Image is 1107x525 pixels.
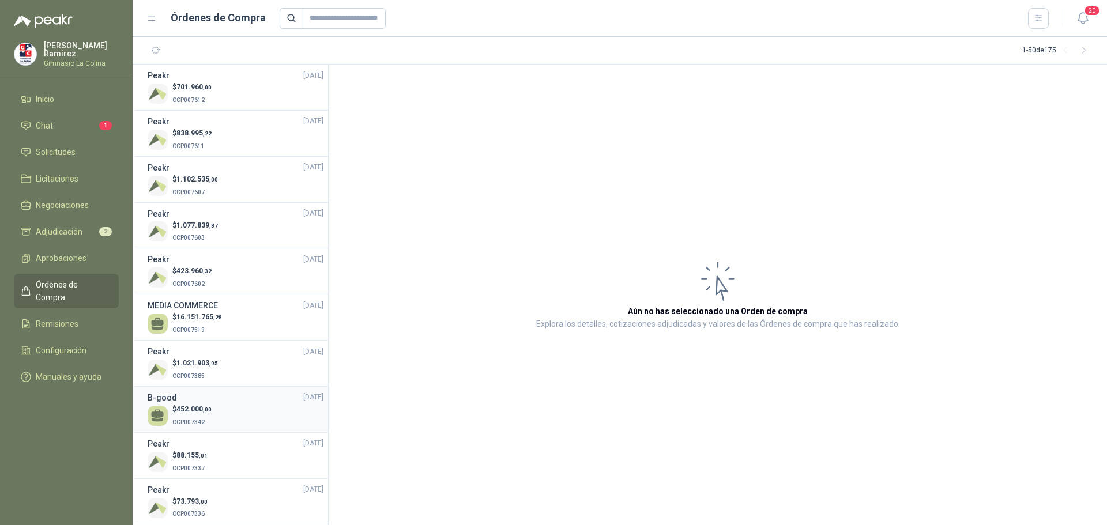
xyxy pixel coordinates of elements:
span: 88.155 [176,451,208,459]
span: 2 [99,227,112,236]
p: Explora los detalles, cotizaciones adjudicadas y valores de las Órdenes de compra que has realizado. [536,318,900,331]
a: Licitaciones [14,168,119,190]
p: $ [172,220,218,231]
span: [DATE] [303,438,323,449]
span: 1.077.839 [176,221,218,229]
span: OCP007607 [172,189,205,195]
a: Adjudicación2 [14,221,119,243]
div: 1 - 50 de 175 [1022,41,1093,60]
a: Chat1 [14,115,119,137]
span: OCP007519 [172,327,205,333]
img: Company Logo [148,360,168,380]
h3: Peakr [148,161,170,174]
span: 838.995 [176,129,212,137]
span: [DATE] [303,254,323,265]
p: $ [172,174,218,185]
span: ,00 [203,406,212,413]
span: OCP007602 [172,281,205,287]
span: ,28 [213,314,222,320]
a: Remisiones [14,313,119,335]
span: ,32 [203,268,212,274]
span: OCP007342 [172,419,205,425]
h3: B-good [148,391,177,404]
p: Gimnasio La Colina [44,60,119,67]
span: Chat [36,119,53,132]
p: $ [172,82,212,93]
a: Peakr[DATE] Company Logo$88.155,01OCP007337 [148,437,323,474]
img: Company Logo [148,176,168,196]
a: Peakr[DATE] Company Logo$701.960,00OCP007612 [148,69,323,105]
span: [DATE] [303,392,323,403]
span: OCP007385 [172,373,205,379]
span: ,00 [199,498,208,505]
a: Manuales y ayuda [14,366,119,388]
span: OCP007611 [172,143,205,149]
p: $ [172,404,212,415]
span: ,00 [209,176,218,183]
span: [DATE] [303,484,323,495]
h3: Aún no has seleccionado una Orden de compra [628,305,808,318]
span: Configuración [36,344,86,357]
a: Peakr[DATE] Company Logo$838.995,22OCP007611 [148,115,323,152]
a: Peakr[DATE] Company Logo$1.102.535,00OCP007607 [148,161,323,198]
span: OCP007336 [172,511,205,517]
span: [DATE] [303,162,323,173]
span: Manuales y ayuda [36,371,101,383]
span: 1 [99,121,112,130]
p: $ [172,266,212,277]
p: $ [172,358,218,369]
img: Company Logo [148,84,168,104]
span: ,87 [209,222,218,229]
p: $ [172,128,212,139]
img: Logo peakr [14,14,73,28]
a: Órdenes de Compra [14,274,119,308]
span: ,95 [209,360,218,367]
span: 16.151.765 [176,313,222,321]
span: OCP007612 [172,97,205,103]
span: 423.960 [176,267,212,275]
span: 20 [1084,5,1100,16]
a: Solicitudes [14,141,119,163]
span: OCP007337 [172,465,205,471]
span: OCP007603 [172,235,205,241]
h3: Peakr [148,253,170,266]
span: 701.960 [176,83,212,91]
p: $ [172,496,208,507]
img: Company Logo [148,498,168,518]
h3: MEDIA COMMERCE [148,299,218,312]
span: Órdenes de Compra [36,278,108,304]
span: ,01 [199,452,208,459]
h3: Peakr [148,437,170,450]
a: Negociaciones [14,194,119,216]
span: 1.102.535 [176,175,218,183]
a: B-good[DATE] $452.000,00OCP007342 [148,391,323,428]
a: Inicio [14,88,119,110]
span: 1.021.903 [176,359,218,367]
img: Company Logo [14,43,36,65]
h3: Peakr [148,484,170,496]
span: Solicitudes [36,146,76,158]
p: [PERSON_NAME] Ramirez [44,41,119,58]
h3: Peakr [148,345,170,358]
span: Aprobaciones [36,252,86,265]
span: [DATE] [303,70,323,81]
span: 73.793 [176,497,208,505]
span: ,22 [203,130,212,137]
span: ,00 [203,84,212,90]
span: 452.000 [176,405,212,413]
h3: Peakr [148,207,170,220]
span: Inicio [36,93,54,105]
img: Company Logo [148,221,168,241]
p: $ [172,450,208,461]
img: Company Logo [148,452,168,472]
h1: Órdenes de Compra [171,10,266,26]
button: 20 [1072,8,1093,29]
a: Aprobaciones [14,247,119,269]
span: Remisiones [36,318,78,330]
img: Company Logo [148,130,168,150]
span: [DATE] [303,208,323,219]
span: Adjudicación [36,225,82,238]
a: Peakr[DATE] Company Logo$1.077.839,87OCP007603 [148,207,323,244]
a: MEDIA COMMERCE[DATE] $16.151.765,28OCP007519 [148,299,323,335]
a: Peakr[DATE] Company Logo$423.960,32OCP007602 [148,253,323,289]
